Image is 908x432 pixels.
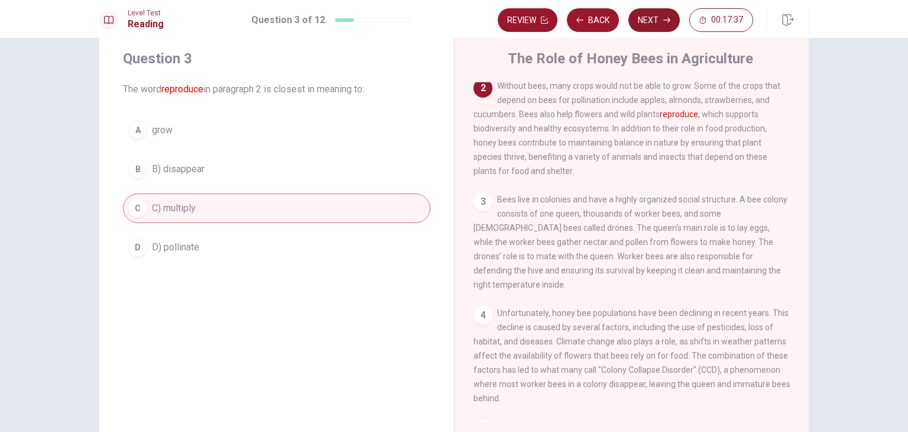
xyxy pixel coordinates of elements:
[474,195,787,289] span: Bees live in colonies and have a highly organized social structure. A bee colony consists of one ...
[152,201,196,215] span: C) multiply
[474,306,492,325] div: 4
[660,109,698,119] font: reproduce
[123,154,430,184] button: BB) disappear
[474,192,492,211] div: 3
[567,8,619,32] button: Back
[474,81,780,176] span: Without bees, many crops would not be able to grow. Some of the crops that depend on bees for pol...
[128,238,147,257] div: D
[508,49,753,68] h4: The Role of Honey Bees in Agriculture
[161,83,203,95] font: reproduce
[498,8,557,32] button: Review
[123,115,430,145] button: Agrow
[128,17,164,31] h1: Reading
[251,13,325,27] h1: Question 3 of 12
[128,121,147,140] div: A
[123,194,430,223] button: CC) multiply
[152,240,199,254] span: D) pollinate
[689,8,753,32] button: 00:17:37
[152,162,205,176] span: B) disappear
[128,199,147,218] div: C
[123,49,430,68] h4: Question 3
[628,8,680,32] button: Next
[474,79,492,98] div: 2
[152,123,173,137] span: grow
[123,82,430,96] span: The word in paragraph 2 is closest in meaning to:
[128,160,147,179] div: B
[123,233,430,262] button: DD) pollinate
[711,15,743,25] span: 00:17:37
[474,308,790,403] span: Unfortunately, honey bee populations have been declining in recent years. This decline is caused ...
[128,9,164,17] span: Level Test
